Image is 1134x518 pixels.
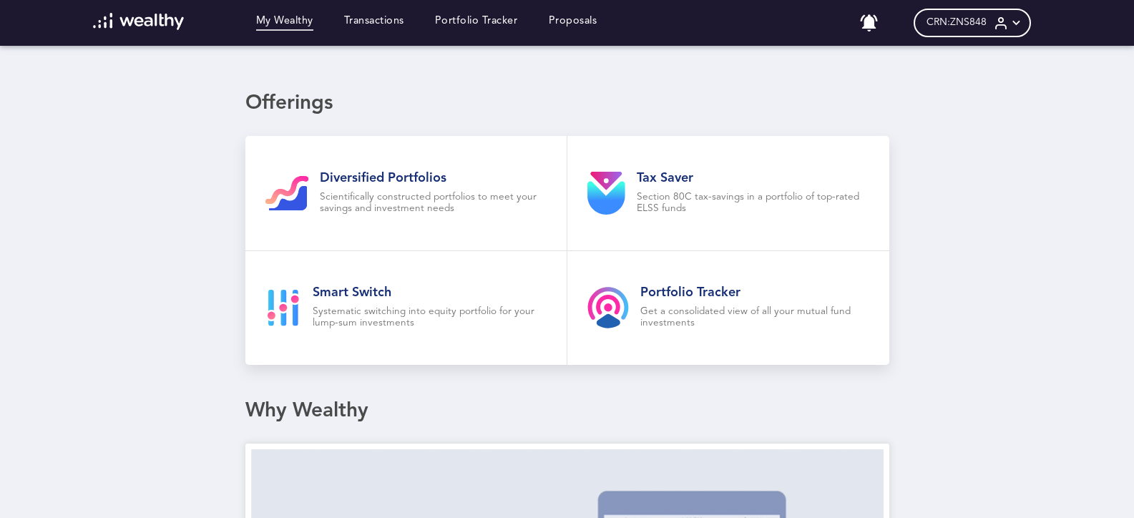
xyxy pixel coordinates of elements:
a: Proposals [549,15,597,31]
h2: Portfolio Tracker [640,285,869,300]
a: Diversified PortfoliosScientifically constructed portfolios to meet your savings and investment n... [245,136,567,250]
p: Systematic switching into equity portfolio for your lump-sum investments [313,306,547,329]
a: Portfolio TrackerGet a consolidated view of all your mutual fund investments [567,251,889,366]
a: My Wealthy [256,15,313,31]
img: product-tax.svg [587,172,625,215]
iframe: Chat [1073,454,1123,507]
img: product-tracker.svg [587,287,629,328]
p: Scientifically constructed portfolios to meet your savings and investment needs [320,192,547,215]
img: wl-logo-white.svg [93,13,184,30]
div: Offerings [245,92,889,116]
p: Section 80C tax-savings in a portfolio of top-rated ELSS funds [637,192,869,215]
a: Portfolio Tracker [435,15,518,31]
div: Why Wealthy [245,399,889,424]
h2: Tax Saver [637,170,869,186]
a: Smart SwitchSystematic switching into equity portfolio for your lump-sum investments [245,251,567,366]
p: Get a consolidated view of all your mutual fund investments [640,306,869,329]
a: Tax SaverSection 80C tax-savings in a portfolio of top-rated ELSS funds [567,136,889,250]
span: CRN: ZNS848 [927,16,987,29]
h2: Diversified Portfolios [320,170,547,186]
img: gi-goal-icon.svg [265,176,308,210]
img: smart-goal-icon.svg [265,290,301,326]
a: Transactions [344,15,404,31]
h2: Smart Switch [313,285,547,300]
